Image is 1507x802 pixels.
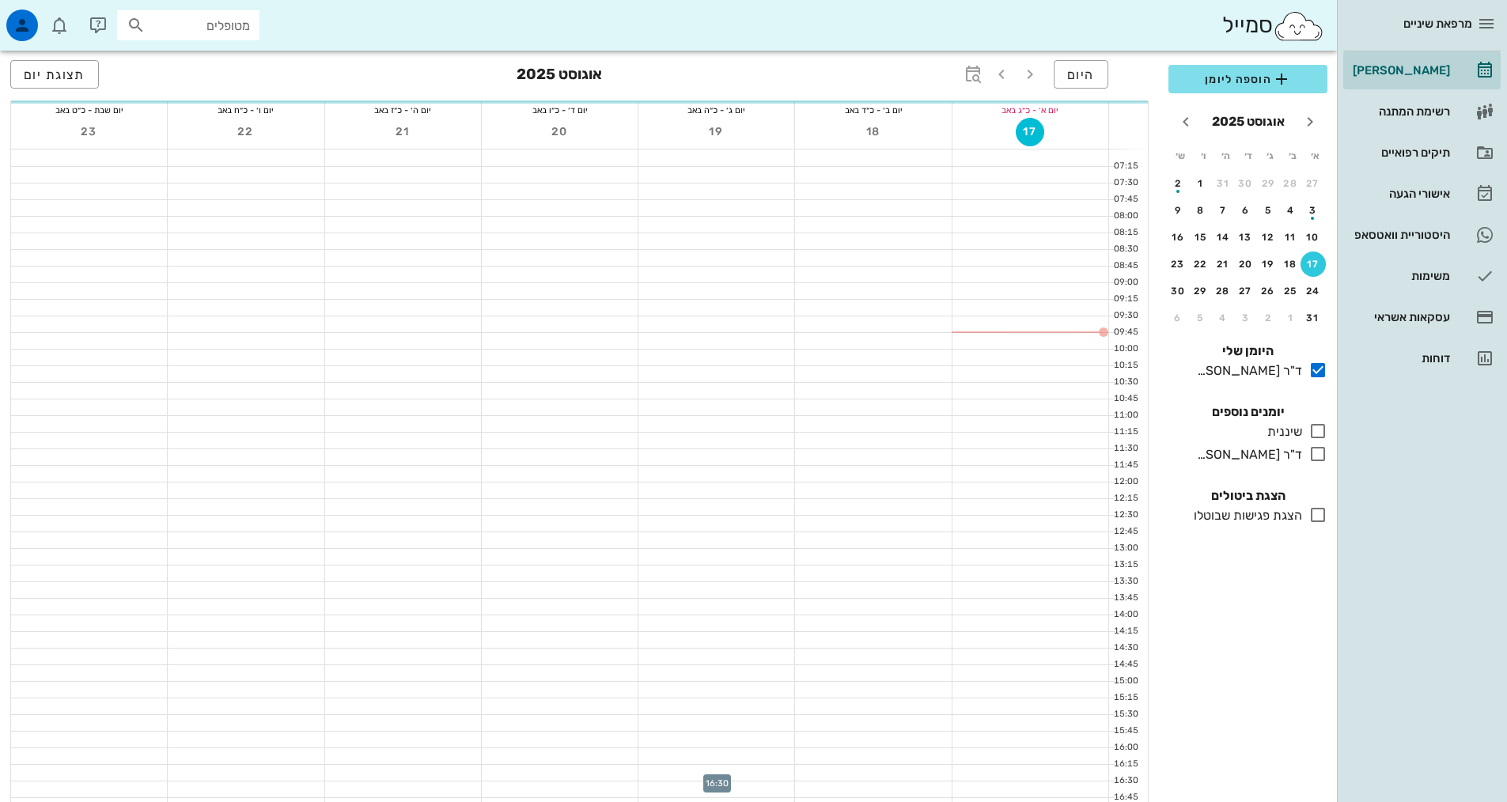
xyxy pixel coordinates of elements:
[1343,216,1501,254] a: תגהיסטוריית וואטסאפ
[1350,229,1450,241] div: היסטוריית וואטסאפ
[702,118,731,146] button: 19
[1109,758,1142,771] div: 16:15
[1255,205,1281,216] div: 5
[1109,708,1142,721] div: 15:30
[1109,160,1142,173] div: 07:15
[1278,259,1304,270] div: 18
[1067,67,1095,82] span: היום
[1165,286,1191,297] div: 30
[1210,232,1236,243] div: 14
[1188,198,1214,223] button: 8
[482,102,638,118] div: יום ד׳ - כ״ו באב
[1278,252,1304,277] button: 18
[1109,210,1142,223] div: 08:00
[1109,409,1142,422] div: 11:00
[1109,309,1142,323] div: 09:30
[1165,178,1191,189] div: 2
[1109,392,1142,406] div: 10:45
[1210,252,1236,277] button: 21
[168,102,324,118] div: יום ו׳ - כ״ח באב
[517,60,602,92] h3: אוגוסט 2025
[1188,171,1214,196] button: 1
[1343,257,1501,295] a: משימות
[1278,305,1304,331] button: 1
[1278,225,1304,250] button: 11
[1233,198,1259,223] button: 6
[702,125,731,138] span: 19
[1168,342,1327,361] h4: היומן שלי
[1109,193,1142,206] div: 07:45
[1255,305,1281,331] button: 2
[1278,286,1304,297] div: 25
[1301,278,1326,304] button: 24
[1343,175,1501,213] a: אישורי הגעה
[1188,286,1214,297] div: 29
[1343,298,1501,336] a: עסקאות אשראי
[1233,305,1259,331] button: 3
[75,118,104,146] button: 23
[1168,486,1327,505] h4: הצגת ביטולים
[1255,225,1281,250] button: 12
[1350,187,1450,200] div: אישורי הגעה
[1255,252,1281,277] button: 19
[1165,232,1191,243] div: 16
[1170,142,1191,169] th: ש׳
[1168,403,1327,422] h4: יומנים נוספים
[1165,259,1191,270] div: 23
[1109,459,1142,472] div: 11:45
[1109,675,1142,688] div: 15:00
[1233,171,1259,196] button: 30
[1165,312,1191,323] div: 6
[1109,691,1142,705] div: 15:15
[1109,293,1142,306] div: 09:15
[1188,178,1214,189] div: 1
[1188,252,1214,277] button: 22
[1343,339,1501,377] a: דוחות
[1255,312,1281,323] div: 2
[1109,442,1142,456] div: 11:30
[1296,108,1324,136] button: חודש שעבר
[1278,278,1304,304] button: 25
[1109,376,1142,389] div: 10:30
[795,102,951,118] div: יום ב׳ - כ״ד באב
[75,125,104,138] span: 23
[1187,506,1302,525] div: הצגת פגישות שבוטלו
[1233,286,1259,297] div: 27
[1054,60,1108,89] button: היום
[1165,198,1191,223] button: 9
[1109,226,1142,240] div: 08:15
[1109,575,1142,588] div: 13:30
[1255,259,1281,270] div: 19
[1343,51,1501,89] a: [PERSON_NAME]
[1233,278,1259,304] button: 27
[1172,108,1200,136] button: חודש הבא
[1301,252,1326,277] button: 17
[1109,492,1142,505] div: 12:15
[1350,64,1450,77] div: [PERSON_NAME]
[1109,276,1142,289] div: 09:00
[47,13,56,22] span: תג
[1301,305,1326,331] button: 31
[1109,724,1142,738] div: 15:45
[1210,225,1236,250] button: 14
[1109,243,1142,256] div: 08:30
[1343,93,1501,131] a: רשימת המתנה
[1278,178,1304,189] div: 28
[1109,259,1142,273] div: 08:45
[1301,205,1326,216] div: 3
[1403,17,1472,31] span: מרפאת שיניים
[1017,125,1043,138] span: 17
[1206,106,1291,138] button: אוגוסט 2025
[1282,142,1303,169] th: ב׳
[388,118,417,146] button: 21
[1210,259,1236,270] div: 21
[952,102,1108,118] div: יום א׳ - כ״ג באב
[1109,509,1142,522] div: 12:30
[1109,359,1142,373] div: 10:15
[1350,311,1450,323] div: עסקאות אשראי
[1188,278,1214,304] button: 29
[1350,270,1450,282] div: משימות
[388,125,417,138] span: 21
[1210,205,1236,216] div: 7
[1233,178,1259,189] div: 30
